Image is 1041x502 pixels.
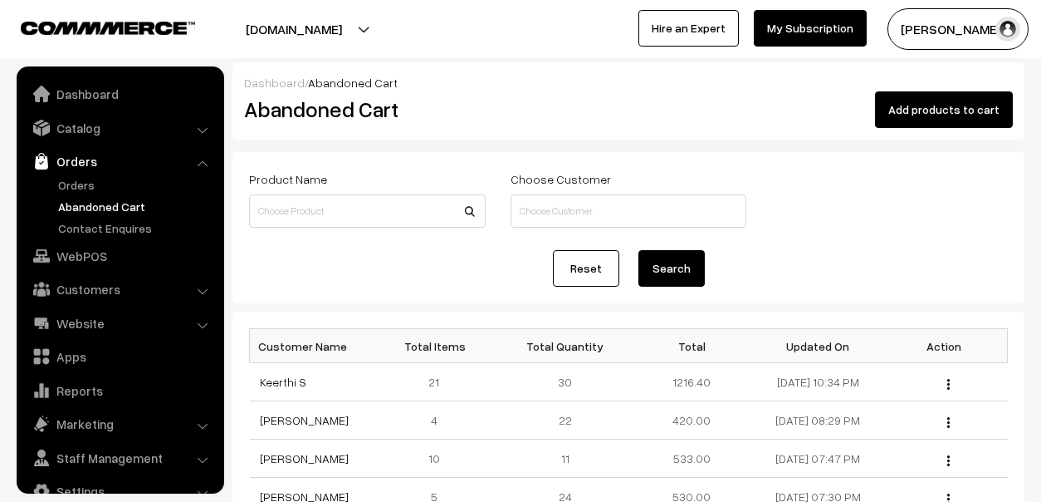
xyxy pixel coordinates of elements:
a: Dashboard [21,79,218,109]
a: Contact Enquires [54,219,218,237]
a: Staff Management [21,443,218,473]
a: Customers [21,274,218,304]
th: Total [628,329,755,363]
button: Search [638,250,705,287]
h2: Abandoned Cart [244,96,484,122]
th: Total Quantity [502,329,628,363]
a: Keerthi S [260,375,306,389]
td: 22 [502,401,628,440]
a: Catalog [21,113,218,143]
img: user [995,17,1020,42]
a: WebPOS [21,241,218,271]
a: Marketing [21,409,218,439]
span: Abandoned Cart [308,76,398,90]
td: [DATE] 08:29 PM [755,401,881,440]
th: Total Items [376,329,502,363]
a: My Subscription [754,10,867,47]
td: [DATE] 10:34 PM [755,363,881,401]
a: COMMMERCE [21,17,166,37]
td: 11 [502,440,628,478]
td: 21 [376,363,502,401]
label: Choose Customer [511,170,611,188]
td: 10 [376,440,502,478]
th: Action [881,329,1007,363]
a: Hire an Expert [638,10,739,47]
input: Choose Product [249,194,486,228]
label: Product Name [249,170,327,188]
a: Website [21,308,218,338]
a: Reset [553,250,619,287]
td: 420.00 [628,401,755,440]
a: Orders [54,176,218,194]
td: [DATE] 07:47 PM [755,440,881,478]
a: [PERSON_NAME] [260,451,349,465]
img: COMMMERCE [21,22,195,34]
a: Apps [21,342,218,372]
div: / [244,74,1013,91]
button: [PERSON_NAME]… [887,8,1029,50]
img: Menu [947,455,950,466]
a: Orders [21,146,218,176]
td: 533.00 [628,440,755,478]
img: Menu [947,417,950,428]
th: Customer Name [250,329,376,363]
td: 4 [376,401,502,440]
a: Reports [21,376,218,406]
a: [PERSON_NAME] [260,413,349,427]
input: Choose Customer [511,194,747,228]
th: Updated On [755,329,881,363]
a: Abandoned Cart [54,198,218,215]
td: 1216.40 [628,363,755,401]
button: [DOMAIN_NAME] [188,8,400,50]
td: 30 [502,363,628,401]
button: Add products to cart [875,91,1013,128]
a: Dashboard [244,76,305,90]
img: Menu [947,379,950,390]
